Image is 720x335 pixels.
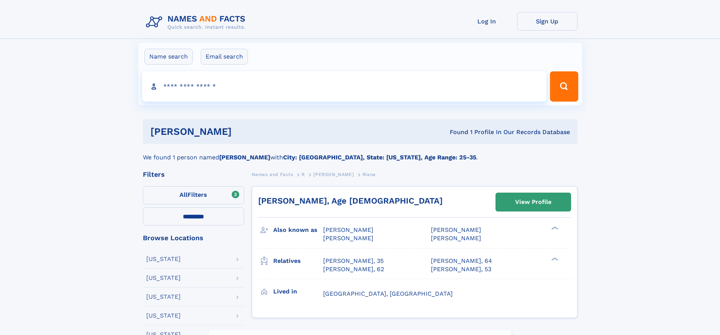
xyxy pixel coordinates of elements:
[323,290,453,297] span: [GEOGRAPHIC_DATA], [GEOGRAPHIC_DATA]
[144,49,193,65] label: Name search
[143,186,244,204] label: Filters
[143,235,244,241] div: Browse Locations
[201,49,248,65] label: Email search
[323,226,373,233] span: [PERSON_NAME]
[323,265,384,273] a: [PERSON_NAME], 62
[323,257,384,265] a: [PERSON_NAME], 35
[457,12,517,31] a: Log In
[146,313,181,319] div: [US_STATE]
[273,255,323,267] h3: Relatives
[550,226,559,231] div: ❯
[283,154,476,161] b: City: [GEOGRAPHIC_DATA], State: [US_STATE], Age Range: 25-35
[550,71,578,102] button: Search Button
[273,285,323,298] h3: Lived in
[143,171,244,178] div: Filters
[323,235,373,242] span: [PERSON_NAME]
[302,172,305,177] span: R
[517,12,578,31] a: Sign Up
[258,196,443,205] a: [PERSON_NAME], Age [DEMOGRAPHIC_DATA]
[431,235,481,242] span: [PERSON_NAME]
[273,224,323,236] h3: Also known as
[362,172,376,177] span: Riana
[142,71,547,102] input: search input
[515,193,551,211] div: View Profile
[143,144,578,162] div: We found 1 person named with .
[496,193,571,211] a: View Profile
[431,265,491,273] a: [PERSON_NAME], 53
[431,226,481,233] span: [PERSON_NAME]
[180,191,187,198] span: All
[143,12,252,32] img: Logo Names and Facts
[146,275,181,281] div: [US_STATE]
[146,256,181,262] div: [US_STATE]
[550,256,559,261] div: ❯
[313,172,354,177] span: [PERSON_NAME]
[150,127,341,136] h1: [PERSON_NAME]
[341,128,570,136] div: Found 1 Profile In Our Records Database
[146,294,181,300] div: [US_STATE]
[313,170,354,179] a: [PERSON_NAME]
[431,257,492,265] a: [PERSON_NAME], 64
[252,170,293,179] a: Names and Facts
[219,154,270,161] b: [PERSON_NAME]
[302,170,305,179] a: R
